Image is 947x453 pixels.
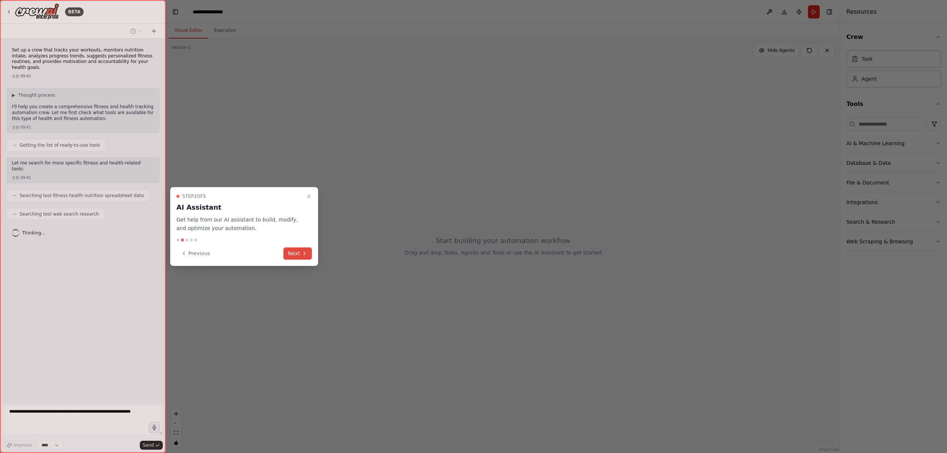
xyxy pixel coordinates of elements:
span: Step 2 of 5 [182,193,206,199]
button: Hide left sidebar [170,7,181,17]
button: Close walkthrough [304,192,313,201]
p: Get help from our AI assistant to build, modify, and optimize your automation. [176,216,303,233]
button: Next [283,247,312,260]
h3: AI Assistant [176,202,303,213]
button: Previous [176,247,215,260]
